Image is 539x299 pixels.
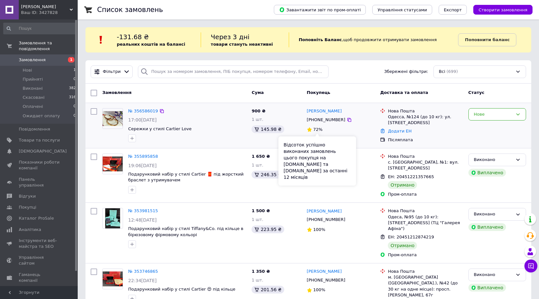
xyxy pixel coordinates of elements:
a: [PERSON_NAME] [307,108,342,114]
span: 0 [73,104,76,109]
b: Поповнити баланс [465,37,510,42]
img: Фото товару [103,111,123,126]
span: 1 [68,57,74,63]
span: 72% [313,127,323,132]
span: 19:06[DATE] [128,163,157,168]
span: 382 [69,86,76,91]
span: Управління сайтом [19,255,60,266]
img: Фото товару [103,156,123,172]
img: Фото товару [105,208,120,228]
a: Фото товару [102,154,123,174]
span: Іріс Галерея [21,4,70,10]
b: реальних коштів на балансі [117,42,185,47]
span: Інструменти веб-майстра та SEO [19,238,60,249]
span: 900 ₴ [252,109,265,113]
span: Замовлення [102,90,131,95]
span: Завантажити звіт по пром-оплаті [279,7,361,13]
span: (699) [446,69,458,74]
span: Гаманець компанії [19,272,60,283]
span: 1 шт. [252,117,263,122]
span: 22:34[DATE] [128,278,157,283]
span: [PHONE_NUMBER] [307,217,345,222]
span: Покупець [307,90,331,95]
a: № 353746865 [128,269,158,274]
span: 1 [73,67,76,73]
a: № 355895858 [128,154,158,159]
div: Нове [474,111,513,118]
span: Виконані [23,86,43,91]
a: Поповнити баланс [458,33,516,46]
div: , щоб продовжити отримувати замовлення [289,32,458,47]
span: Нові [23,67,32,73]
a: № 356586019 [128,109,158,113]
input: Пошук [3,23,76,34]
span: Замовлення та повідомлення [19,40,78,52]
span: 1 шт. [252,217,263,222]
button: Управління статусами [372,5,432,15]
span: ЕН: 20451221357665 [388,174,434,179]
div: Одесса, №124 (до 10 кг): ул. [STREET_ADDRESS] [388,114,463,126]
span: Через 3 дні [211,33,250,41]
span: 12:48[DATE] [128,217,157,223]
div: 246.35 ₴ [252,171,284,178]
img: Фото товару [103,271,123,287]
div: Виконано [474,211,513,218]
span: 1 350 ₴ [252,269,270,274]
a: Фото товару [102,208,123,229]
img: :exclamation: [96,35,106,45]
div: 223.95 ₴ [252,225,284,233]
span: 0 [73,113,76,119]
span: Cума [252,90,264,95]
span: Товари та послуги [19,137,60,143]
a: [PERSON_NAME] [307,269,342,275]
div: Ваш ID: 3427828 [21,10,78,16]
a: Додати ЕН [388,129,411,133]
a: [PERSON_NAME] [307,208,342,214]
button: Створити замовлення [473,5,533,15]
span: [PHONE_NUMBER] [307,278,345,282]
div: Виплачено [468,169,506,177]
h1: Список замовлень [97,6,163,14]
div: Отримано [388,242,417,249]
div: Нова Пошта [388,269,463,274]
b: товари стануть неактивні [211,42,273,47]
div: Пром-оплата [388,252,463,258]
span: [DEMOGRAPHIC_DATA] [19,148,67,154]
span: Статус [468,90,485,95]
div: Виконано [474,271,513,278]
div: 145.98 ₴ [252,125,284,133]
span: [PHONE_NUMBER] [307,117,345,122]
a: Сережки у стилі Cartier Love [128,126,192,131]
span: 100% [313,227,325,232]
b: Поповніть Баланс [299,37,342,42]
span: Скасовані [23,95,45,100]
span: Покупці [19,204,36,210]
span: 0 [73,76,76,82]
span: -131.68 ₴ [117,33,149,41]
span: Показники роботи компанії [19,159,60,171]
span: Управління статусами [377,7,427,12]
div: Одеса, №95 (до 10 кг): [STREET_ADDRESS] (ТЦ "Галерея Афіна") [388,214,463,232]
div: Нова Пошта [388,154,463,159]
button: Експорт [439,5,467,15]
a: Створити замовлення [467,7,533,12]
span: 316 [69,95,76,100]
a: № 353981515 [128,208,158,213]
span: Подарунковий набір у стилі Tiffany&Co. під кільце в бірюзовому фірмовому кольорі [128,226,243,237]
span: Оплачені [23,104,43,109]
span: Фільтри [103,69,121,75]
span: Панель управління [19,177,60,188]
span: Відгуки [19,193,36,199]
span: 1 шт. [252,163,263,167]
span: Замовлення [19,57,46,63]
a: Подарунковий набір у стилі Cartier 🧧 під жорсткий браслет з утримувачем [128,172,243,183]
a: Фото товару [102,108,123,129]
div: Відсоток успішно виконаних замовлень цього покупця на [DOMAIN_NAME] та [DOMAIN_NAME] за останні 1... [278,136,356,186]
span: Прийняті [23,76,43,82]
input: Пошук за номером замовлення, ПІБ покупця, номером телефону, Email, номером накладної [138,65,329,78]
div: Виконано [474,156,513,163]
a: Подарунковий набір у стилі Cartier 😍 під кільце [128,287,235,292]
div: Виплачено [468,284,506,292]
